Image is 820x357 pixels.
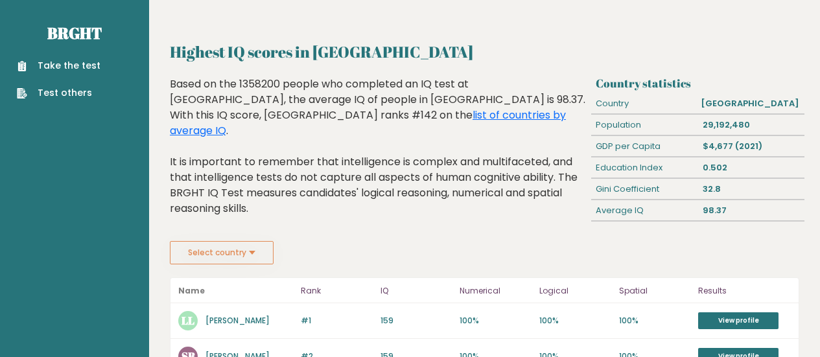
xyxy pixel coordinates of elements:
h2: Highest IQ scores in [GEOGRAPHIC_DATA] [170,40,799,63]
p: Spatial [619,283,691,299]
a: Test others [17,86,100,100]
p: 100% [619,315,691,327]
div: Education Index [591,157,697,178]
h3: Country statistics [596,76,799,90]
button: Select country [170,241,274,264]
div: Average IQ [591,200,697,221]
a: list of countries by average IQ [170,108,566,138]
b: Name [178,285,205,296]
div: [GEOGRAPHIC_DATA] [696,93,804,114]
div: 0.502 [697,157,804,178]
div: 32.8 [697,179,804,200]
div: $4,677 (2021) [697,136,804,157]
div: Population [591,115,697,135]
p: 100% [460,315,532,327]
p: 159 [381,315,452,327]
div: 29,192,480 [697,115,804,135]
p: Logical [539,283,611,299]
div: Based on the 1358200 people who completed an IQ test at [GEOGRAPHIC_DATA], the average IQ of peop... [170,76,586,236]
p: Rank [301,283,373,299]
p: Results [698,283,791,299]
a: Brght [47,23,102,43]
div: Gini Coefficient [591,179,697,200]
p: IQ [381,283,452,299]
a: [PERSON_NAME] [205,315,270,326]
a: Take the test [17,59,100,73]
div: Country [591,93,696,114]
p: Numerical [460,283,532,299]
div: 98.37 [697,200,804,221]
text: LL [182,313,194,328]
p: 100% [539,315,611,327]
div: GDP per Capita [591,136,697,157]
a: View profile [698,312,779,329]
p: #1 [301,315,373,327]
